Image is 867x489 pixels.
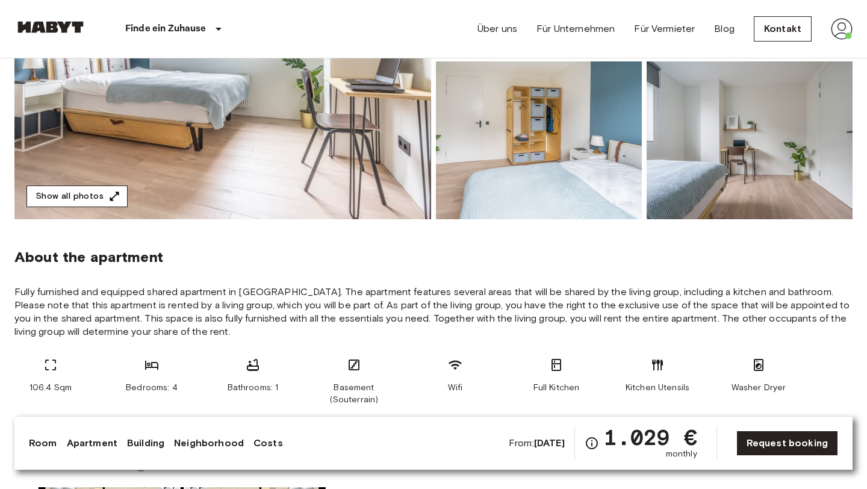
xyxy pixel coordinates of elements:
span: Full Kitchen [533,382,580,394]
a: Costs [253,436,283,450]
a: Request booking [736,431,838,456]
img: Picture of unit NL-13-11-004-02Q [647,61,853,219]
span: Bedrooms: 4 [126,382,178,394]
b: [DATE] [534,437,565,449]
a: Neighborhood [174,436,244,450]
a: Apartment [67,436,117,450]
a: Für Vermieter [634,22,695,36]
img: avatar [831,18,853,40]
a: Building [127,436,164,450]
a: Blog [714,22,735,36]
a: Room [29,436,57,450]
span: monthly [666,448,697,460]
span: 106.4 Sqm [30,382,72,394]
img: Habyt [14,21,87,33]
button: Show all photos [26,185,128,208]
span: Washer Dryer [732,382,786,394]
a: Für Unternehmen [536,22,615,36]
span: Basement (Souterrain) [318,382,390,406]
span: Fully furnished and equipped shared apartment in [GEOGRAPHIC_DATA]. The apartment features severa... [14,285,853,338]
span: About the apartment [14,248,163,266]
span: 1.029 € [604,426,697,448]
img: Picture of unit NL-13-11-004-02Q [436,61,642,219]
a: Kontakt [754,16,812,42]
a: Über uns [477,22,517,36]
span: From: [509,437,565,450]
span: Wifi [448,382,463,394]
span: Bathrooms: 1 [228,382,279,394]
p: Finde ein Zuhause [125,22,207,36]
span: Kitchen Utensils [626,382,689,394]
svg: Check cost overview for full price breakdown. Please note that discounts apply to new joiners onl... [585,436,599,450]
